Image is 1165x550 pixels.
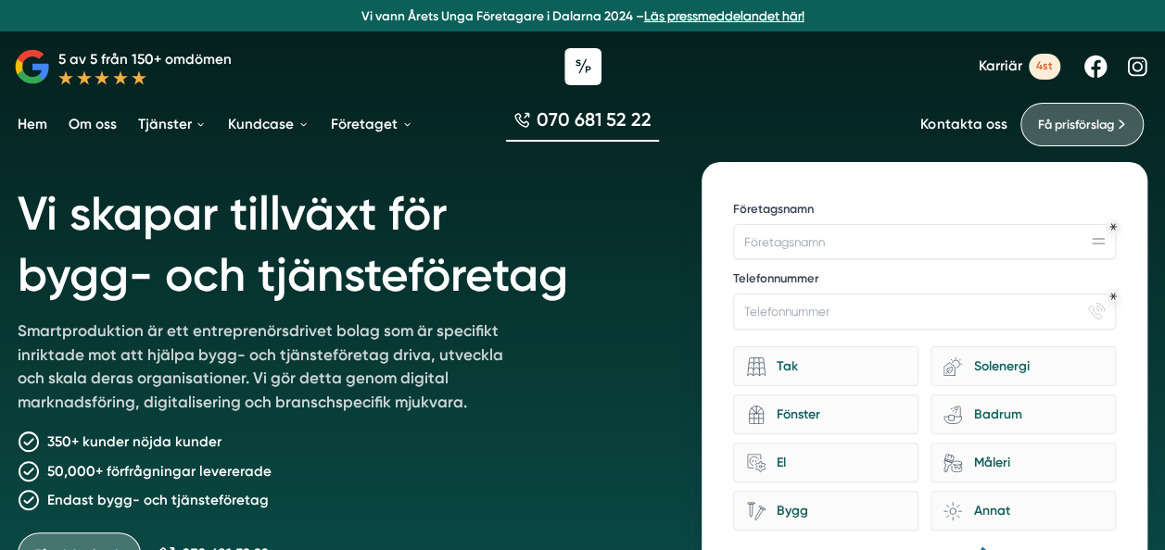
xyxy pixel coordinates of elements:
p: 350+ kunder nöjda kunder [47,431,222,453]
a: Hem [14,102,51,148]
p: 5 av 5 från 150+ omdömen [58,48,232,70]
a: Kontakta oss [920,116,1007,133]
p: 50,000+ förfrågningar levererade [47,460,272,482]
span: 070 681 52 22 [537,107,652,133]
a: Karriär 4st [978,54,1060,79]
a: Få prisförslag [1020,103,1144,146]
a: Läs pressmeddelandet här! [644,8,804,23]
div: Obligatoriskt [1109,223,1117,231]
span: 4st [1029,54,1060,79]
span: Få prisförslag [1037,115,1113,134]
span: Karriär [978,57,1021,75]
a: 070 681 52 22 [506,107,659,143]
p: Vi vann Årets Unga Företagare i Dalarna 2024 – [7,7,1159,25]
div: Obligatoriskt [1109,293,1117,300]
input: Företagsnamn [733,224,1116,259]
label: Telefonnummer [733,270,1116,291]
p: Endast bygg- och tjänsteföretag [47,489,269,511]
a: Om oss [65,102,120,148]
input: Telefonnummer [733,294,1116,329]
p: Smartproduktion är ett entreprenörsdrivet bolag som är specifikt inriktade mot att hjälpa bygg- o... [18,319,525,421]
a: Företaget [327,102,416,148]
label: Företagsnamn [733,201,1116,221]
a: Tjänster [134,102,210,148]
a: Kundcase [224,102,312,148]
h1: Vi skapar tillväxt för bygg- och tjänsteföretag [18,162,659,319]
